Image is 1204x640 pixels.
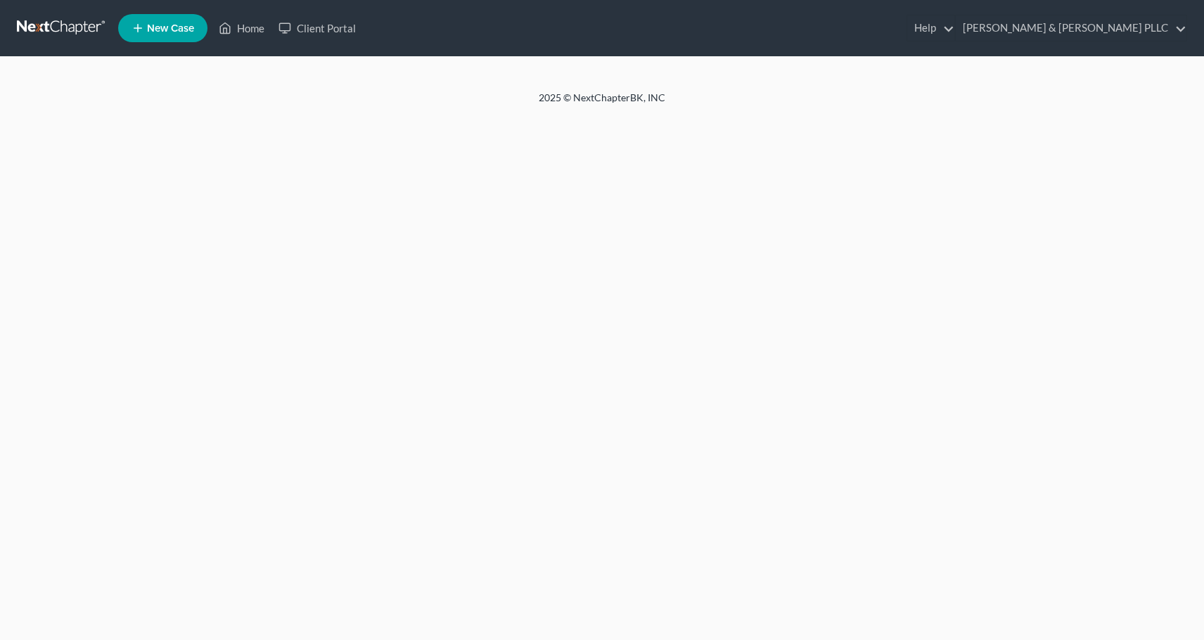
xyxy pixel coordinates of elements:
a: Client Portal [271,15,363,41]
a: [PERSON_NAME] & [PERSON_NAME] PLLC [956,15,1186,41]
div: 2025 © NextChapterBK, INC [201,91,1003,116]
a: Home [212,15,271,41]
new-legal-case-button: New Case [118,14,207,42]
a: Help [907,15,954,41]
